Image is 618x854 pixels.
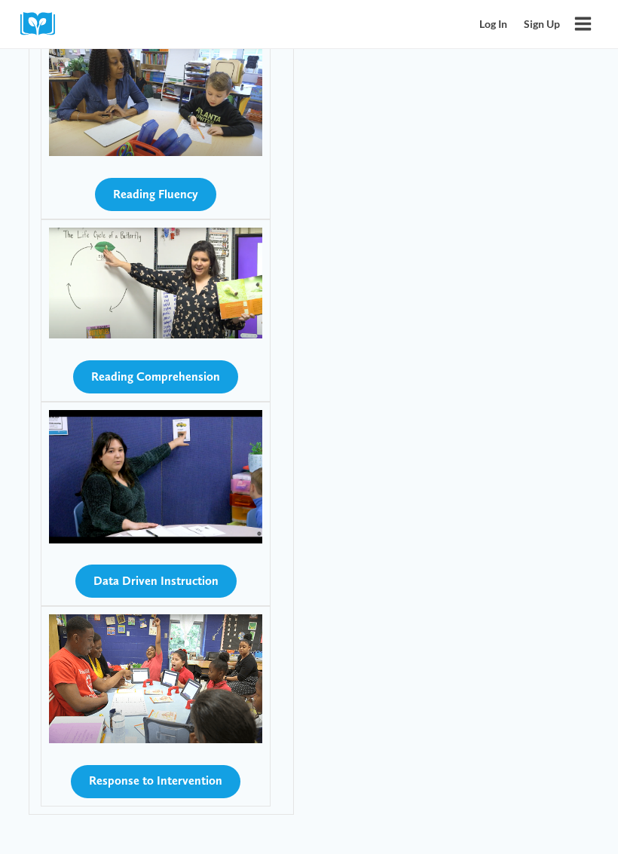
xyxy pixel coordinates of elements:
button: Open menu [568,9,598,38]
a: Response to Intervention [71,771,240,788]
a: Sign Up [516,11,568,38]
img: Read Alouds for Meaningful Vocabulary and Listening Comprehension image [49,41,262,157]
img: Read Alouds for Meaningful Vocabulary and Listening Comprehension image [49,410,262,543]
button: Reading Fluency [95,178,216,211]
a: Reading Comprehension [73,367,238,384]
button: Data Driven Instruction [75,565,237,598]
a: Log In [472,11,516,38]
img: Read Alouds for Meaningful Vocabulary and Listening Comprehension image [49,614,262,742]
nav: Secondary Mobile Navigation [472,11,568,38]
button: Reading Comprehension [73,360,238,393]
button: Response to Intervention [71,765,240,798]
img: Read Alouds for Meaningful Vocabulary and Listening Comprehension image [49,228,262,338]
a: Data Driven Instruction [75,571,237,588]
img: Cox Campus [20,12,66,35]
a: Reading Fluency [95,185,216,201]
